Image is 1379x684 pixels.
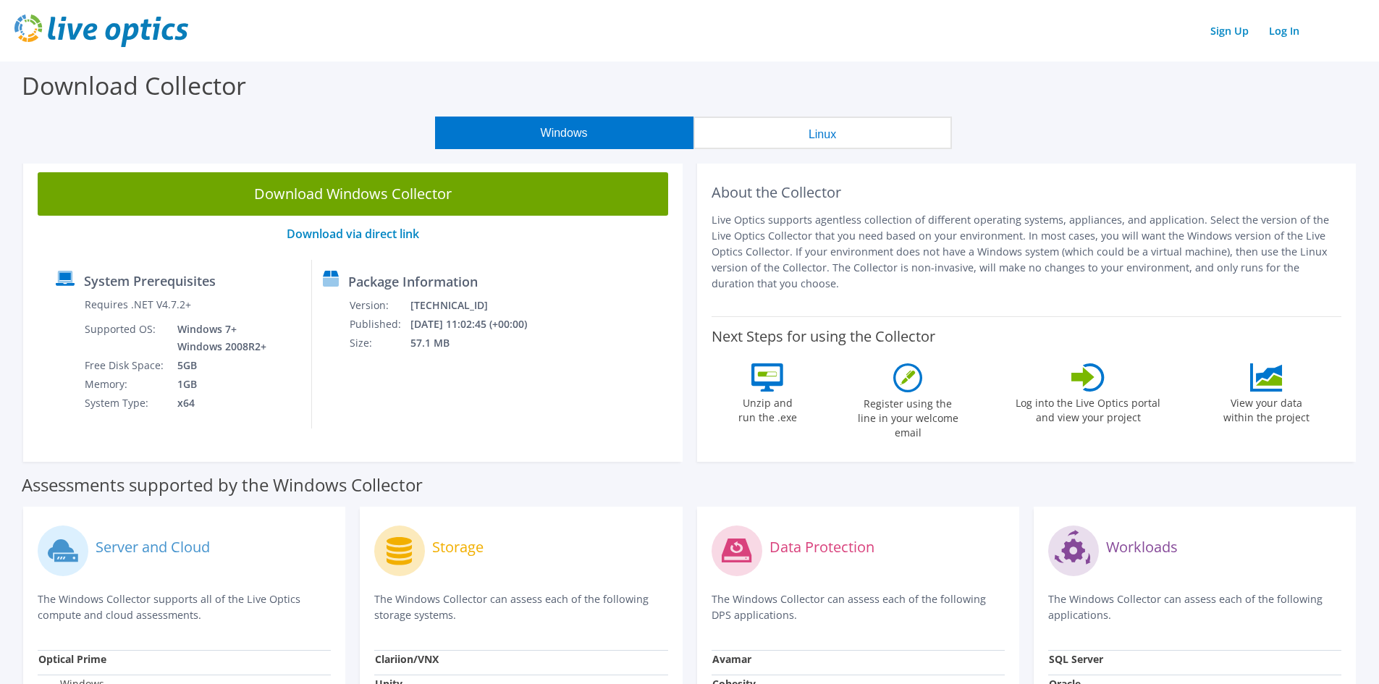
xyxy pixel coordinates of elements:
td: 1GB [166,375,269,394]
td: Published: [349,315,410,334]
td: Free Disk Space: [84,356,166,375]
td: [DATE] 11:02:45 (+00:00) [410,315,546,334]
label: Register using the line in your welcome email [853,392,962,440]
label: Server and Cloud [96,540,210,554]
strong: Avamar [712,652,751,666]
td: System Type: [84,394,166,413]
label: Next Steps for using the Collector [712,328,935,345]
td: Size: [349,334,410,352]
label: Data Protection [769,540,874,554]
td: Supported OS: [84,320,166,356]
label: System Prerequisites [84,274,216,288]
label: Requires .NET V4.7.2+ [85,297,191,312]
img: live_optics_svg.svg [14,14,188,47]
p: Live Optics supports agentless collection of different operating systems, appliances, and applica... [712,212,1342,292]
a: Download via direct link [287,226,419,242]
h2: About the Collector [712,184,1342,201]
td: [TECHNICAL_ID] [410,296,546,315]
label: Log into the Live Optics portal and view your project [1015,392,1161,425]
td: Version: [349,296,410,315]
label: Unzip and run the .exe [734,392,801,425]
strong: Clariion/VNX [375,652,439,666]
a: Log In [1262,20,1307,41]
p: The Windows Collector can assess each of the following applications. [1048,591,1341,623]
strong: SQL Server [1049,652,1103,666]
td: Memory: [84,375,166,394]
p: The Windows Collector supports all of the Live Optics compute and cloud assessments. [38,591,331,623]
p: The Windows Collector can assess each of the following DPS applications. [712,591,1005,623]
label: Workloads [1106,540,1178,554]
td: Windows 7+ Windows 2008R2+ [166,320,269,356]
strong: Optical Prime [38,652,106,666]
label: Package Information [348,274,478,289]
button: Windows [435,117,693,149]
td: 5GB [166,356,269,375]
label: Download Collector [22,69,246,102]
p: The Windows Collector can assess each of the following storage systems. [374,591,667,623]
label: Assessments supported by the Windows Collector [22,478,423,492]
td: x64 [166,394,269,413]
label: View your data within the project [1214,392,1318,425]
a: Sign Up [1203,20,1256,41]
button: Linux [693,117,952,149]
label: Storage [432,540,484,554]
a: Download Windows Collector [38,172,668,216]
td: 57.1 MB [410,334,546,352]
